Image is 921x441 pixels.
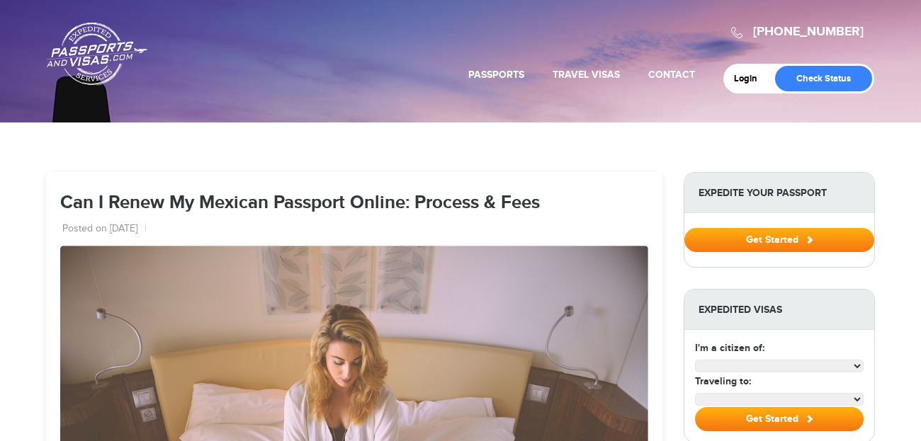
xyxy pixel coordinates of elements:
a: Passports & [DOMAIN_NAME] [47,22,147,86]
button: Get Started [684,228,874,252]
a: [PHONE_NUMBER] [753,24,864,40]
a: Check Status [775,66,872,91]
a: Contact [648,69,695,81]
h1: Can I Renew My Mexican Passport Online: Process & Fees [60,193,648,214]
strong: Expedite Your Passport [684,173,874,213]
label: Traveling to: [695,374,751,389]
strong: Expedited Visas [684,290,874,330]
a: Get Started [684,234,874,245]
a: Passports [468,69,524,81]
li: Posted on [DATE] [62,222,147,236]
label: I'm a citizen of: [695,340,764,355]
a: Travel Visas [553,69,620,81]
a: Login [734,73,767,84]
button: Get Started [695,407,864,431]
